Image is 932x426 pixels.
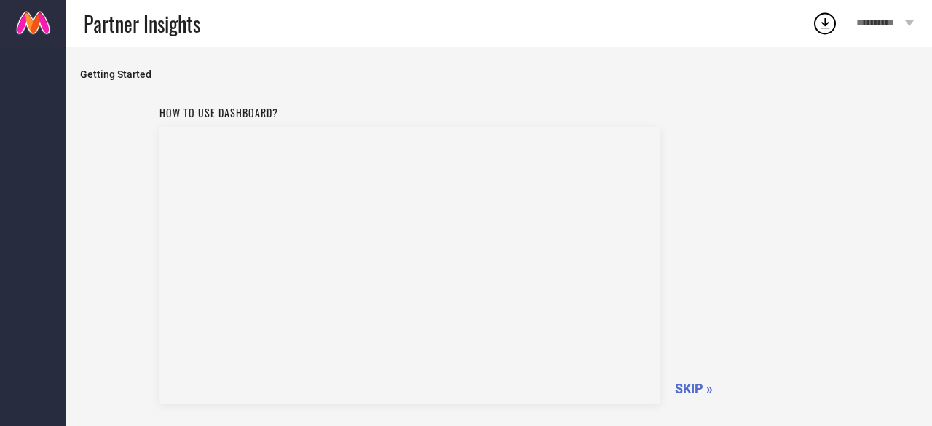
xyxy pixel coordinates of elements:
[84,9,200,39] span: Partner Insights
[80,68,917,80] span: Getting Started
[812,10,838,36] div: Open download list
[159,105,660,120] h1: How to use dashboard?
[675,381,713,396] span: SKIP »
[159,127,660,404] iframe: Vorta Core : Market Intelligence Tool (Dashboard, Workspace and Consumer Insights)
